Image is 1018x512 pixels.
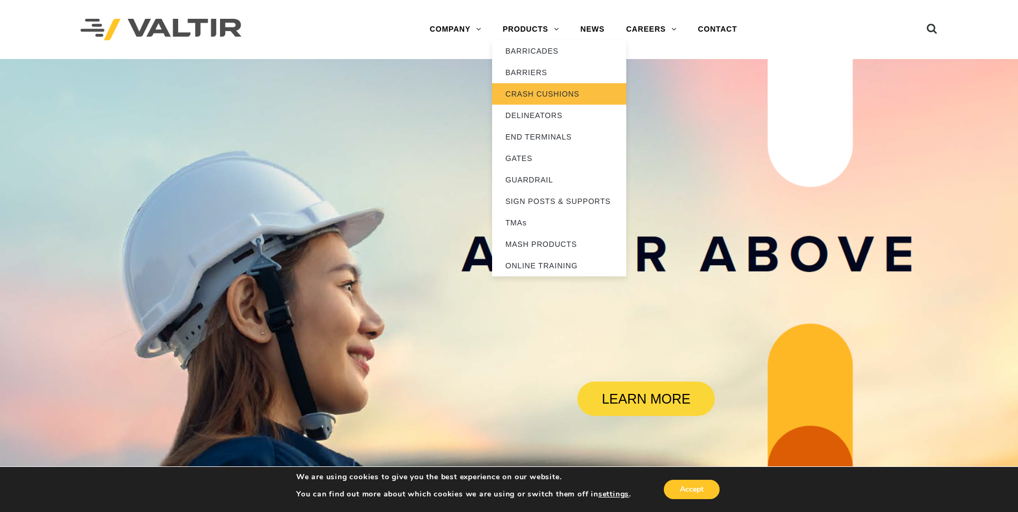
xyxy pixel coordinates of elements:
[80,19,241,41] img: Valtir
[492,19,570,40] a: PRODUCTS
[492,62,626,83] a: BARRIERS
[492,148,626,169] a: GATES
[492,191,626,212] a: SIGN POSTS & SUPPORTS
[492,233,626,255] a: MASH PRODUCTS
[492,40,626,62] a: BARRICADES
[598,489,629,499] button: settings
[577,382,715,416] a: LEARN MORE
[296,472,631,482] p: We are using cookies to give you the best experience on our website.
[296,489,631,499] p: You can find out more about which cookies we are using or switch them off in .
[492,126,626,148] a: END TERMINALS
[492,83,626,105] a: CRASH CUSHIONS
[664,480,720,499] button: Accept
[570,19,616,40] a: NEWS
[492,169,626,191] a: GUARDRAIL
[419,19,492,40] a: COMPANY
[492,105,626,126] a: DELINEATORS
[492,255,626,276] a: ONLINE TRAINING
[616,19,687,40] a: CAREERS
[687,19,748,40] a: CONTACT
[492,212,626,233] a: TMAs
